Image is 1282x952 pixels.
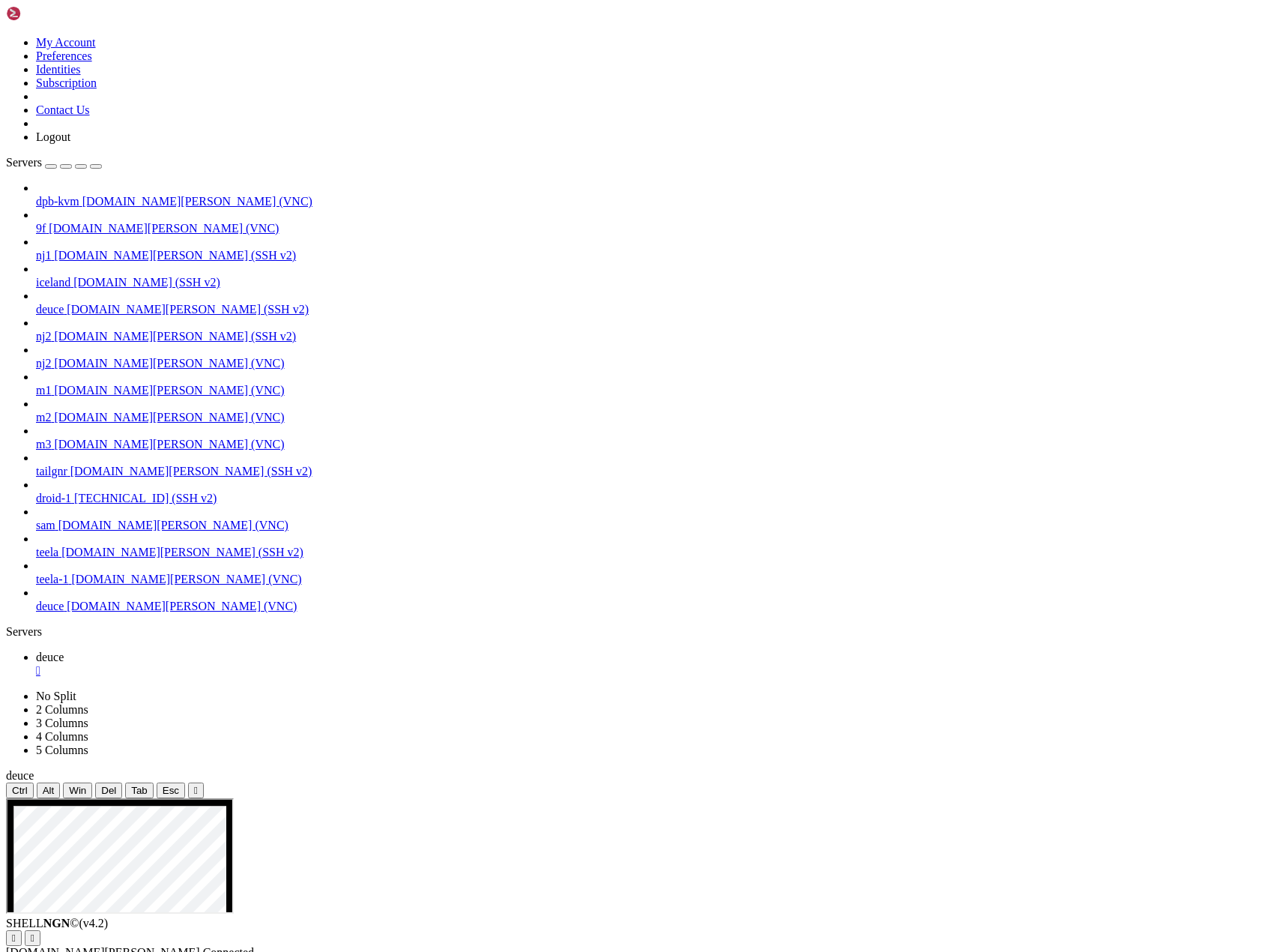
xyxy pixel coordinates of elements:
span: [DOMAIN_NAME][PERSON_NAME] (SSH v2) [54,330,296,343]
span: Esc [163,785,179,796]
span: droid-1 [36,492,71,504]
a: My Account [36,36,96,49]
span: [DOMAIN_NAME][PERSON_NAME] (VNC) [54,438,284,451]
span: [DOMAIN_NAME] (SSH v2) [73,276,220,289]
li: sam [DOMAIN_NAME][PERSON_NAME] (VNC) [36,505,1276,532]
li: m1 [DOMAIN_NAME][PERSON_NAME] (VNC) [36,370,1276,397]
a: 9f [DOMAIN_NAME][PERSON_NAME] (VNC) [36,222,1276,235]
span: teela [36,546,58,558]
button: Tab [125,783,154,798]
a: deuce [DOMAIN_NAME][PERSON_NAME] (VNC) [36,600,1276,613]
span: nj2 [36,357,51,370]
span: [DOMAIN_NAME][PERSON_NAME] (SSH v2) [70,465,312,477]
span: m2 [36,411,51,424]
a: dpb-kvm [DOMAIN_NAME][PERSON_NAME] (VNC) [36,195,1276,208]
span: deuce [6,769,34,782]
li: nj2 [DOMAIN_NAME][PERSON_NAME] (SSH v2) [36,316,1276,343]
li: deuce [DOMAIN_NAME][PERSON_NAME] (VNC) [36,586,1276,613]
div:  [12,933,16,944]
li: dpb-kvm [DOMAIN_NAME][PERSON_NAME] (VNC) [36,181,1276,208]
span: Win [69,785,86,796]
a: Logout [36,130,70,143]
a: iceland [DOMAIN_NAME] (SSH v2) [36,276,1276,289]
div:  [194,785,198,796]
a: teela [DOMAIN_NAME][PERSON_NAME] (SSH v2) [36,546,1276,559]
li: droid-1 [TECHNICAL_ID] (SSH v2) [36,478,1276,505]
span: deuce [36,651,64,663]
button: Esc [157,783,185,798]
img: Shellngn [6,6,92,21]
a: 5 Columns [36,744,88,756]
a: nj1 [DOMAIN_NAME][PERSON_NAME] (SSH v2) [36,249,1276,262]
li: nj1 [DOMAIN_NAME][PERSON_NAME] (SSH v2) [36,235,1276,262]
button:  [6,930,22,946]
li: nj2 [DOMAIN_NAME][PERSON_NAME] (VNC) [36,343,1276,370]
div: Servers [6,625,1276,639]
span: SHELL © [6,917,108,930]
button: Alt [37,783,61,798]
li: 9f [DOMAIN_NAME][PERSON_NAME] (VNC) [36,208,1276,235]
a: No Split [36,690,76,702]
span: deuce [36,303,64,316]
a: Preferences [36,49,92,62]
a: m1 [DOMAIN_NAME][PERSON_NAME] (VNC) [36,384,1276,397]
a: Identities [36,63,81,76]
span: dpb-kvm [36,195,79,208]
span: nj2 [36,330,51,343]
span: teela-1 [36,573,69,585]
a: Servers [6,156,102,169]
li: m2 [DOMAIN_NAME][PERSON_NAME] (VNC) [36,397,1276,424]
a: deuce [DOMAIN_NAME][PERSON_NAME] (SSH v2) [36,303,1276,316]
span: iceland [36,276,70,289]
span: [DOMAIN_NAME][PERSON_NAME] (VNC) [54,411,284,424]
span: sam [36,519,55,531]
a: 4 Columns [36,730,88,743]
span: [DOMAIN_NAME][PERSON_NAME] (SSH v2) [61,546,303,558]
a: 2 Columns [36,703,88,716]
a: nj2 [DOMAIN_NAME][PERSON_NAME] (VNC) [36,357,1276,370]
span: Tab [131,785,148,796]
span: tailgnr [36,465,67,477]
a: m2 [DOMAIN_NAME][PERSON_NAME] (VNC) [36,411,1276,424]
a: tailgnr [DOMAIN_NAME][PERSON_NAME] (SSH v2) [36,465,1276,478]
a: deuce [36,651,1276,678]
span: 4.2.0 [79,917,109,930]
span: [DOMAIN_NAME][PERSON_NAME] (VNC) [58,519,288,531]
li: m3 [DOMAIN_NAME][PERSON_NAME] (VNC) [36,424,1276,451]
a:  [36,664,1276,678]
span: [DOMAIN_NAME][PERSON_NAME] (VNC) [49,222,279,235]
a: 3 Columns [36,717,88,729]
b: NGN [43,917,70,930]
a: nj2 [DOMAIN_NAME][PERSON_NAME] (SSH v2) [36,330,1276,343]
a: m3 [DOMAIN_NAME][PERSON_NAME] (VNC) [36,438,1276,451]
span: m3 [36,438,51,451]
li: iceland [DOMAIN_NAME] (SSH v2) [36,262,1276,289]
a: droid-1 [TECHNICAL_ID] (SSH v2) [36,492,1276,505]
span: Alt [43,785,55,796]
span: [TECHNICAL_ID] (SSH v2) [74,492,217,504]
a: teela-1 [DOMAIN_NAME][PERSON_NAME] (VNC) [36,573,1276,586]
a: sam [DOMAIN_NAME][PERSON_NAME] (VNC) [36,519,1276,532]
div:  [31,933,34,944]
span: [DOMAIN_NAME][PERSON_NAME] (VNC) [72,573,302,585]
button: Ctrl [6,783,34,798]
span: [DOMAIN_NAME][PERSON_NAME] (VNC) [54,384,284,397]
span: [DOMAIN_NAME][PERSON_NAME] (VNC) [54,357,284,370]
span: Servers [6,156,42,169]
a: Subscription [36,76,97,89]
span: Ctrl [12,785,28,796]
li: teela-1 [DOMAIN_NAME][PERSON_NAME] (VNC) [36,559,1276,586]
li: teela [DOMAIN_NAME][PERSON_NAME] (SSH v2) [36,532,1276,559]
button: Win [63,783,92,798]
li: tailgnr [DOMAIN_NAME][PERSON_NAME] (SSH v2) [36,451,1276,478]
li: deuce [DOMAIN_NAME][PERSON_NAME] (SSH v2) [36,289,1276,316]
button:  [25,930,40,946]
button:  [188,783,204,798]
span: Del [101,785,116,796]
span: [DOMAIN_NAME][PERSON_NAME] (VNC) [67,600,297,612]
span: [DOMAIN_NAME][PERSON_NAME] (SSH v2) [67,303,309,316]
span: 9f [36,222,46,235]
span: m1 [36,384,51,397]
span: deuce [36,600,64,612]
